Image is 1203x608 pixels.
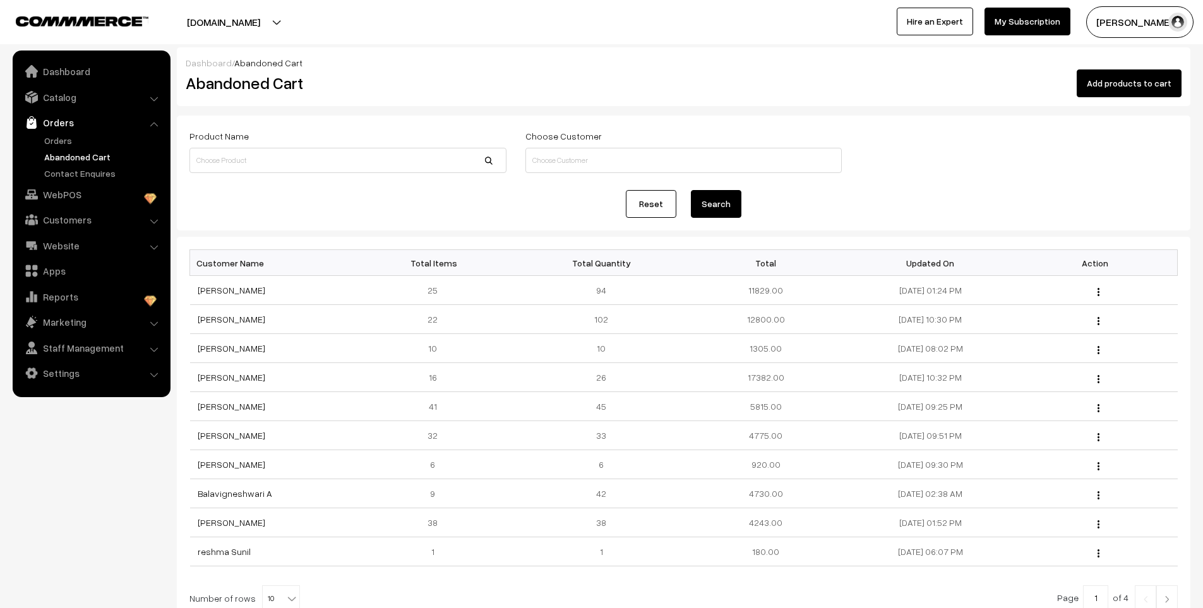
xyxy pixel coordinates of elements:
td: 42 [519,479,684,508]
td: 5815.00 [683,392,848,421]
td: 9 [354,479,519,508]
a: Website [16,234,166,257]
td: 10 [519,334,684,363]
img: Menu [1098,549,1099,557]
td: 12800.00 [683,305,848,334]
td: 6 [519,450,684,479]
th: Total [683,250,848,276]
td: 38 [354,508,519,537]
td: 6 [354,450,519,479]
span: Number of rows [189,592,256,605]
td: 16 [354,363,519,392]
a: Dashboard [186,57,232,68]
td: 38 [519,508,684,537]
a: [PERSON_NAME] [198,517,265,528]
td: 102 [519,305,684,334]
a: Hire an Expert [897,8,973,35]
img: COMMMERCE [16,16,148,26]
a: [PERSON_NAME] [198,459,265,470]
td: 4243.00 [683,508,848,537]
td: 1305.00 [683,334,848,363]
img: Right [1161,595,1173,603]
td: 45 [519,392,684,421]
th: Total Items [354,250,519,276]
th: Updated On [848,250,1013,276]
span: Abandoned Cart [234,57,302,68]
a: Staff Management [16,337,166,359]
img: Menu [1098,404,1099,412]
td: 180.00 [683,537,848,566]
td: 17382.00 [683,363,848,392]
td: 11829.00 [683,276,848,305]
td: 25 [354,276,519,305]
td: [DATE] 08:02 PM [848,334,1013,363]
a: [PERSON_NAME] [198,285,265,295]
img: Menu [1098,288,1099,296]
td: 41 [354,392,519,421]
a: Contact Enquires [41,167,166,180]
td: [DATE] 09:25 PM [848,392,1013,421]
td: [DATE] 02:38 AM [848,479,1013,508]
td: [DATE] 01:24 PM [848,276,1013,305]
a: WebPOS [16,183,166,206]
h2: Abandoned Cart [186,73,505,93]
a: [PERSON_NAME] [198,430,265,441]
td: [DATE] 06:07 PM [848,537,1013,566]
td: [DATE] 10:32 PM [848,363,1013,392]
a: Reports [16,285,166,308]
input: Choose Customer [525,148,842,173]
td: [DATE] 09:30 PM [848,450,1013,479]
a: [PERSON_NAME] [198,401,265,412]
label: Product Name [189,129,249,143]
a: [PERSON_NAME] [198,314,265,325]
a: Abandoned Cart [41,150,166,164]
a: Reset [626,190,676,218]
a: Marketing [16,311,166,333]
td: 94 [519,276,684,305]
td: 4775.00 [683,421,848,450]
a: Orders [41,134,166,147]
span: Page [1057,592,1079,603]
input: Choose Product [189,148,506,173]
button: Add products to cart [1077,69,1182,97]
a: Catalog [16,86,166,109]
td: 920.00 [683,450,848,479]
img: Menu [1098,433,1099,441]
span: of 4 [1113,592,1128,603]
a: Orders [16,111,166,134]
img: Menu [1098,346,1099,354]
td: 32 [354,421,519,450]
button: Search [691,190,741,218]
a: Customers [16,208,166,231]
a: Balavigneshwari A [198,488,272,499]
td: 4730.00 [683,479,848,508]
img: user [1168,13,1187,32]
th: Total Quantity [519,250,684,276]
a: My Subscription [985,8,1070,35]
img: Menu [1098,375,1099,383]
td: 1 [519,537,684,566]
a: Dashboard [16,60,166,83]
img: Left [1140,595,1151,603]
a: Settings [16,362,166,384]
img: Menu [1098,491,1099,499]
td: 26 [519,363,684,392]
div: / [186,56,1182,69]
img: Menu [1098,520,1099,528]
td: [DATE] 01:52 PM [848,508,1013,537]
a: [PERSON_NAME] [198,372,265,383]
label: Choose Customer [525,129,602,143]
td: 10 [354,334,519,363]
td: 33 [519,421,684,450]
a: COMMMERCE [16,13,126,28]
a: reshma Sunil [198,546,251,557]
th: Customer Name [190,250,355,276]
th: Action [1013,250,1178,276]
img: Menu [1098,462,1099,470]
td: [DATE] 10:30 PM [848,305,1013,334]
td: 1 [354,537,519,566]
img: Menu [1098,317,1099,325]
button: [DOMAIN_NAME] [143,6,304,38]
td: [DATE] 09:51 PM [848,421,1013,450]
a: [PERSON_NAME] [198,343,265,354]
